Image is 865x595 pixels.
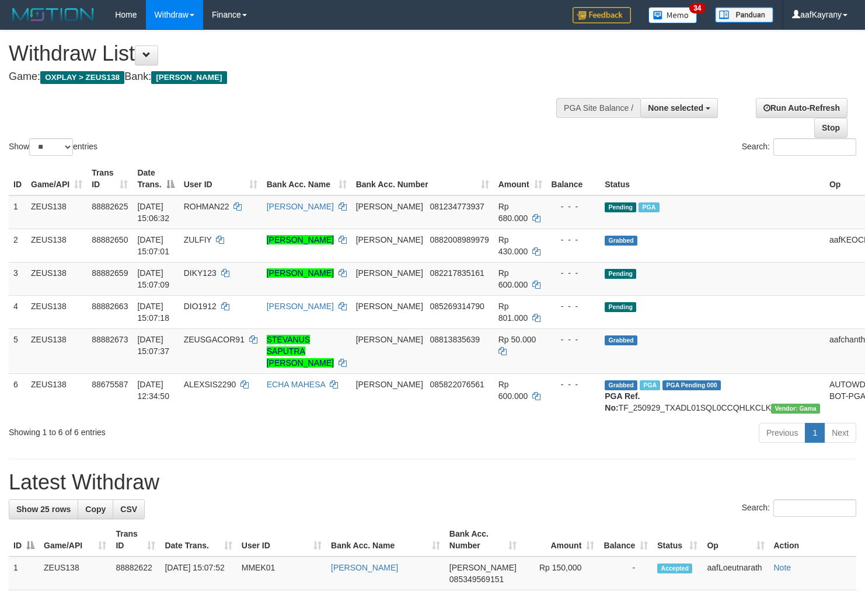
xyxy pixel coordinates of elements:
th: Action [769,523,857,556]
span: [PERSON_NAME] [356,268,423,278]
img: panduan.png [715,7,773,23]
span: [PERSON_NAME] [356,380,423,389]
td: [DATE] 15:07:52 [160,556,236,590]
h1: Withdraw List [9,42,565,65]
span: [DATE] 12:34:50 [137,380,169,401]
span: [DATE] 15:07:37 [137,335,169,356]
h4: Game: Bank: [9,71,565,83]
a: Stop [814,118,847,138]
span: [PERSON_NAME] [356,335,423,344]
a: ECHA MAHESA [267,380,325,389]
span: Rp 600.000 [498,268,528,289]
td: - [599,556,653,590]
th: ID [9,162,26,195]
div: Showing 1 to 6 of 6 entries [9,422,352,438]
span: 88675587 [92,380,128,389]
th: Balance [547,162,601,195]
span: [DATE] 15:07:01 [137,235,169,256]
th: User ID: activate to sort column ascending [179,162,262,195]
td: 1 [9,195,26,229]
th: Balance: activate to sort column ascending [599,523,653,556]
a: Next [824,423,856,443]
img: MOTION_logo.png [9,6,97,23]
label: Search: [742,138,856,156]
span: 88882650 [92,235,128,244]
td: 88882622 [111,556,160,590]
th: Game/API: activate to sort column ascending [26,162,87,195]
span: Copy 082217835161 to clipboard [430,268,484,278]
img: Feedback.jpg [573,7,631,23]
span: Grabbed [605,236,637,246]
a: [PERSON_NAME] [267,302,334,311]
th: Bank Acc. Number: activate to sort column ascending [351,162,494,195]
span: Marked by aafpengsreynich [640,380,660,390]
td: ZEUS138 [26,262,87,295]
td: 1 [9,556,39,590]
th: Op: activate to sort column ascending [702,523,769,556]
th: Trans ID: activate to sort column ascending [111,523,160,556]
span: Accepted [657,563,692,573]
div: - - - [552,379,596,390]
a: Show 25 rows [9,499,78,519]
th: Bank Acc. Name: activate to sort column ascending [262,162,351,195]
span: Grabbed [605,380,637,390]
span: Rp 600.000 [498,380,528,401]
a: 1 [805,423,825,443]
span: 88882659 [92,268,128,278]
div: - - - [552,300,596,312]
th: Amount: activate to sort column ascending [521,523,599,556]
span: 88882663 [92,302,128,311]
td: ZEUS138 [39,556,111,590]
th: Game/API: activate to sort column ascending [39,523,111,556]
span: Marked by aafanarl [639,202,659,212]
th: Status: activate to sort column ascending [653,523,702,556]
img: Button%20Memo.svg [648,7,697,23]
td: 3 [9,262,26,295]
span: None selected [648,103,703,113]
th: ID: activate to sort column descending [9,523,39,556]
span: CSV [120,505,137,514]
th: Date Trans.: activate to sort column descending [132,162,179,195]
span: Copy 081234773937 to clipboard [430,202,484,211]
td: ZEUS138 [26,229,87,262]
span: 88882625 [92,202,128,211]
span: ALEXSIS2290 [184,380,236,389]
span: [PERSON_NAME] [356,202,423,211]
a: Previous [759,423,805,443]
span: 34 [689,3,705,13]
label: Show entries [9,138,97,156]
a: CSV [113,499,145,519]
div: - - - [552,267,596,279]
span: Pending [605,202,636,212]
span: Copy 08813835639 to clipboard [430,335,480,344]
span: [DATE] 15:06:32 [137,202,169,223]
th: User ID: activate to sort column ascending [237,523,326,556]
select: Showentries [29,138,73,156]
h1: Latest Withdraw [9,471,856,494]
td: 4 [9,295,26,328]
button: None selected [640,98,718,118]
a: [PERSON_NAME] [267,202,334,211]
a: [PERSON_NAME] [331,563,398,572]
input: Search: [773,138,856,156]
a: [PERSON_NAME] [267,268,334,278]
td: ZEUS138 [26,295,87,328]
div: - - - [552,334,596,345]
td: ZEUS138 [26,328,87,373]
span: Rp 801.000 [498,302,528,323]
input: Search: [773,499,856,517]
a: Run Auto-Refresh [756,98,847,118]
span: Show 25 rows [16,505,71,514]
span: Pending [605,269,636,279]
span: Copy [85,505,106,514]
span: PGA Pending [662,380,721,390]
span: [PERSON_NAME] [356,235,423,244]
span: DIO1912 [184,302,217,311]
span: Pending [605,302,636,312]
th: Bank Acc. Number: activate to sort column ascending [445,523,521,556]
span: [DATE] 15:07:09 [137,268,169,289]
td: TF_250929_TXADL01SQL0CCQHLKCLK [600,373,825,418]
td: aafLoeutnarath [702,556,769,590]
span: DIKY123 [184,268,217,278]
span: Rp 430.000 [498,235,528,256]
